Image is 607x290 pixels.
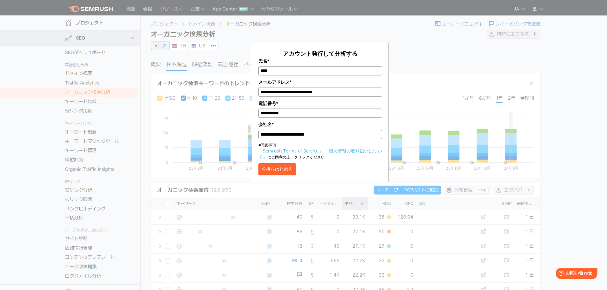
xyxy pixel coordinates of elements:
[258,163,296,175] button: 分析をはじめる
[258,148,323,154] a: 「Semrush Terms of Service」
[550,265,600,283] iframe: Help widget launcher
[258,142,382,160] p: ■同意事項 にご同意の上、クリックください
[258,100,382,107] label: 電話番号*
[258,79,382,86] label: メールアドレス*
[283,50,358,57] span: アカウント発行して分析する
[258,148,382,160] a: 「個人情報の取り扱いについて」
